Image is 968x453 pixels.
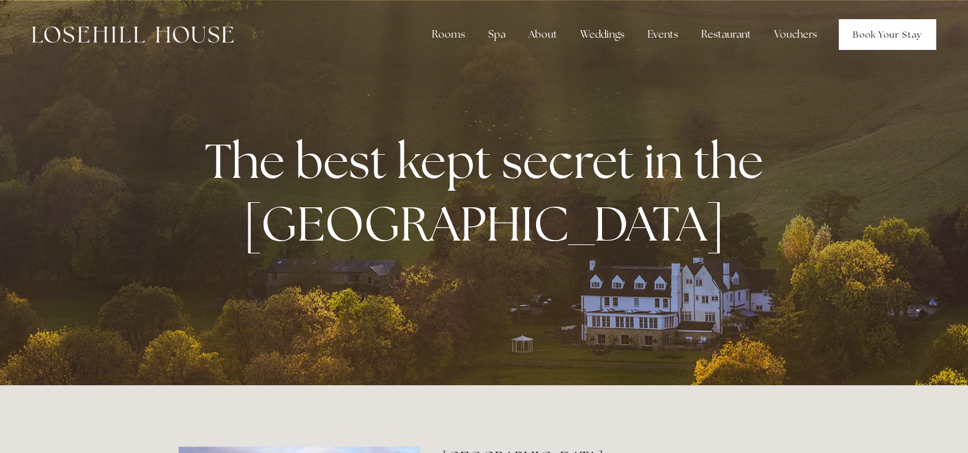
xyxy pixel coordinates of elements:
div: Weddings [570,22,635,47]
a: Book Your Stay [839,19,936,50]
div: Restaurant [691,22,761,47]
img: Losehill House [32,26,234,43]
strong: The best kept secret in the [GEOGRAPHIC_DATA] [205,129,774,255]
div: Spa [478,22,516,47]
div: About [518,22,567,47]
div: Events [637,22,688,47]
a: Vouchers [764,22,827,47]
div: Rooms [422,22,475,47]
